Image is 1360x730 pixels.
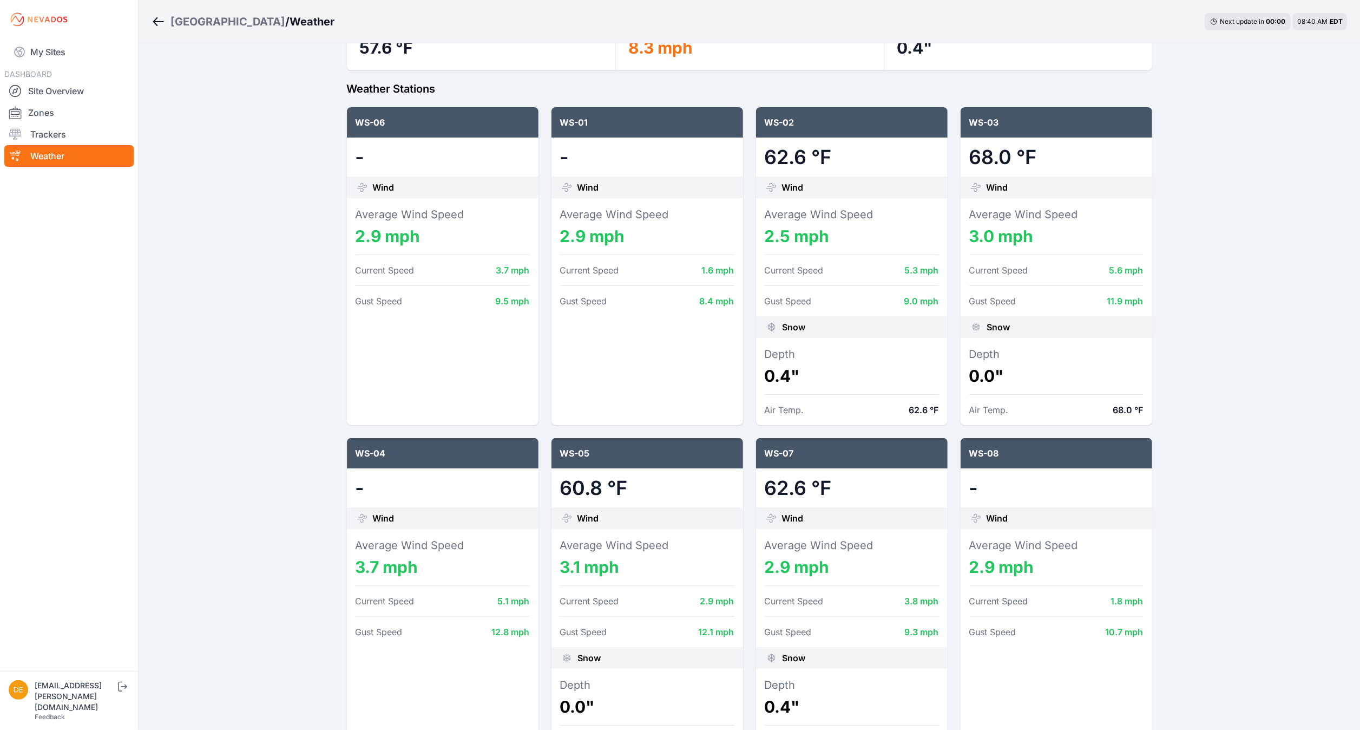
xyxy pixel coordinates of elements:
[360,38,413,57] span: 57.6 °F
[783,321,806,334] span: Snow
[492,625,530,638] dd: 12.8 mph
[969,403,1009,416] dt: Air Temp.
[765,595,824,608] dt: Current Speed
[4,80,134,102] a: Site Overview
[765,538,939,553] dt: Average Wind Speed
[782,181,804,194] span: Wind
[4,39,134,65] a: My Sites
[1109,264,1144,277] dd: 5.6 mph
[969,366,1144,386] dd: 0.0"
[765,697,939,716] dd: 0.4"
[969,538,1144,553] dt: Average Wind Speed
[987,181,1008,194] span: Wind
[969,226,1144,246] dd: 3.0 mph
[765,207,939,222] dt: Average Wind Speed
[765,226,939,246] dd: 2.5 mph
[1111,595,1144,608] dd: 1.8 mph
[700,595,734,608] dd: 2.9 mph
[702,264,734,277] dd: 1.6 mph
[765,146,939,168] dd: 62.6 °F
[969,557,1144,577] dd: 2.9 mph
[1113,403,1144,416] dd: 68.0 °F
[969,625,1016,638] dt: Gust Speed
[987,321,1010,334] span: Snow
[356,557,530,577] dd: 3.7 mph
[969,347,1144,362] dt: Depth
[905,595,939,608] dd: 3.8 mph
[905,625,939,638] dd: 9.3 mph
[4,102,134,123] a: Zones
[1266,17,1285,26] div: 00 : 00
[496,295,530,308] dd: 9.5 mph
[560,538,734,553] dt: Average Wind Speed
[969,295,1016,308] dt: Gust Speed
[765,264,824,277] dt: Current Speed
[347,107,538,138] div: WS-06
[969,146,1144,168] dd: 68.0 °F
[577,181,599,194] span: Wind
[629,38,693,57] span: 8.3 mph
[783,651,806,664] span: Snow
[699,625,734,638] dd: 12.1 mph
[969,595,1028,608] dt: Current Speed
[560,226,734,246] dd: 2.9 mph
[578,651,601,664] span: Snow
[1297,17,1328,25] span: 08:40 AM
[356,295,403,308] dt: Gust Speed
[356,477,530,499] dd: -
[356,625,403,638] dt: Gust Speed
[969,207,1144,222] dt: Average Wind Speed
[35,680,116,713] div: [EMAIL_ADDRESS][PERSON_NAME][DOMAIN_NAME]
[35,713,65,721] a: Feedback
[560,146,734,168] dd: -
[961,438,1152,468] div: WS-08
[551,438,743,468] div: WS-05
[969,264,1028,277] dt: Current Speed
[498,595,530,608] dd: 5.1 mph
[373,181,395,194] span: Wind
[909,403,939,416] dd: 62.6 °F
[9,11,69,28] img: Nevados
[152,8,334,36] nav: Breadcrumb
[347,438,538,468] div: WS-04
[347,81,1152,96] h2: Weather Stations
[356,207,530,222] dt: Average Wind Speed
[782,512,804,525] span: Wind
[356,595,415,608] dt: Current Speed
[356,226,530,246] dd: 2.9 mph
[9,680,28,700] img: devin.martin@nevados.solar
[1106,625,1144,638] dd: 10.7 mph
[765,347,939,362] dt: Depth
[4,69,52,79] span: DASHBOARD
[356,538,530,553] dt: Average Wind Speed
[560,295,607,308] dt: Gust Speed
[765,677,939,693] dt: Depth
[765,477,939,499] dd: 62.6 °F
[904,295,939,308] dd: 9.0 mph
[1107,295,1144,308] dd: 11.9 mph
[756,438,948,468] div: WS-07
[897,38,933,57] span: 0.4"
[560,625,607,638] dt: Gust Speed
[765,557,939,577] dd: 2.9 mph
[373,512,395,525] span: Wind
[560,557,734,577] dd: 3.1 mph
[170,14,285,29] a: [GEOGRAPHIC_DATA]
[551,107,743,138] div: WS-01
[496,264,530,277] dd: 3.7 mph
[285,14,290,29] span: /
[4,123,134,145] a: Trackers
[4,145,134,167] a: Weather
[560,595,619,608] dt: Current Speed
[560,677,734,693] dt: Depth
[765,366,939,386] dd: 0.4"
[290,14,334,29] h3: Weather
[356,264,415,277] dt: Current Speed
[765,625,812,638] dt: Gust Speed
[765,295,812,308] dt: Gust Speed
[765,403,804,416] dt: Air Temp.
[969,477,1144,499] dd: -
[560,207,734,222] dt: Average Wind Speed
[987,512,1008,525] span: Wind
